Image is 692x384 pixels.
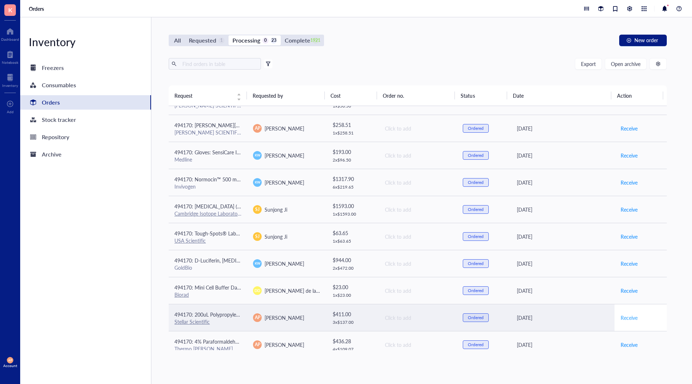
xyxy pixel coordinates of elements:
a: Inventory [2,72,18,88]
span: Request [174,92,232,100]
span: Export [581,61,596,67]
span: AP [255,125,260,132]
span: Receive [621,260,638,268]
div: Complete [285,35,310,45]
div: Ordered [468,153,484,158]
div: $ 63.65 [333,229,373,237]
button: Receive [620,231,638,242]
span: KW [254,261,260,266]
span: Receive [621,178,638,186]
div: Requested [189,35,216,45]
a: Orders [29,5,45,12]
th: Requested by [247,85,325,106]
div: Inventory [20,35,151,49]
div: GoldBio [174,264,241,271]
div: 1 [218,37,225,44]
div: Ordered [468,342,484,348]
td: Click to add [378,304,457,331]
td: Click to add [378,250,457,277]
span: KW [254,180,260,185]
div: Dashboard [1,37,19,41]
div: $ 23.00 [333,283,373,291]
button: Open archive [605,58,647,70]
span: Receive [621,314,638,322]
span: 494170: 4% Paraformaldehyde in PBS 1 L [174,338,267,345]
span: 494170: [MEDICAL_DATA] (¹³C₅, 99%); 0.1 gram [174,203,282,210]
div: Add [7,110,14,114]
span: SJ [255,233,259,240]
div: 1921 [312,37,319,44]
button: Receive [620,204,638,215]
span: DD [254,288,260,293]
span: Sunjong Ji [265,233,287,240]
div: [DATE] [517,287,609,295]
div: Click to add [385,260,451,268]
div: Click to add [385,287,451,295]
div: Click to add [385,151,451,159]
button: Receive [620,123,638,134]
span: Receive [621,341,638,349]
a: USA Scientific [174,237,206,244]
span: 494170: Gloves: SensiCare Ice Powder-Free Nitrile Exam Gloves with SmartGuard Film, Size S [174,149,382,156]
span: AP [255,314,260,321]
a: Biorad [174,291,189,298]
td: Click to add [378,115,457,142]
span: [PERSON_NAME] [265,179,304,186]
div: [DATE] [517,341,609,349]
div: Click to add [385,206,451,213]
div: Ordered [468,261,484,266]
div: Ordered [468,180,484,185]
div: 1 x $ 23.00 [333,292,373,298]
th: Request [169,85,247,106]
div: [DATE] [517,124,609,132]
div: 1 x $ 1593.00 [333,211,373,217]
span: New order [634,37,658,43]
div: Freezers [42,63,64,73]
a: Stellar Scientific [174,318,210,325]
div: Stock tracker [42,115,76,125]
div: 1 x $ 50.50 [333,103,373,109]
th: Order no. [377,85,455,106]
div: Click to add [385,124,451,132]
div: Click to add [385,233,451,240]
div: 1 x $ 63.65 [333,238,373,244]
a: Cambridge Isotope Laboratories [174,210,245,217]
span: 494170: Normocin™ 500 mg (10 x 1 ml tubes) [174,176,278,183]
span: K [8,5,12,14]
span: [PERSON_NAME] [265,341,304,348]
td: Click to add [378,223,457,250]
span: Open archive [611,61,640,67]
span: [PERSON_NAME] [265,125,304,132]
span: 494170: D-Luciferin, [MEDICAL_DATA] [174,257,262,264]
div: [DATE] [517,233,609,240]
span: Receive [621,124,638,132]
span: 494170: Tough-Spots® Labels on Sheets (1/2" Diameter / Assorted) [174,230,326,237]
div: 2 x $ 472.00 [333,265,373,271]
span: AP [8,358,12,362]
span: SJ [255,206,259,213]
div: $ 258.51 [333,121,373,129]
div: Repository [42,132,69,142]
div: $ 193.00 [333,148,373,156]
div: Medline [174,156,241,163]
div: Consumables [42,80,76,90]
div: All [174,35,181,45]
div: Click to add [385,341,451,349]
span: [PERSON_NAME] de la [PERSON_NAME] [265,287,357,294]
div: $ 1593.00 [333,202,373,210]
span: Receive [621,287,638,295]
div: $ 944.00 [333,256,373,264]
div: Ordered [468,125,484,131]
button: Receive [620,312,638,323]
span: Receive [621,151,638,159]
td: Click to add [378,169,457,196]
div: [DATE] [517,178,609,186]
span: Receive [621,233,638,240]
span: [PERSON_NAME] [265,152,304,159]
button: Export [575,58,602,70]
span: 494170: [PERSON_NAME][MEDICAL_DATA] 488 GOAT Anti rabbit secondary [174,122,348,129]
div: Processing [232,35,260,45]
div: Notebook [2,60,18,65]
a: Dashboard [1,26,19,41]
button: New order [619,35,667,46]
